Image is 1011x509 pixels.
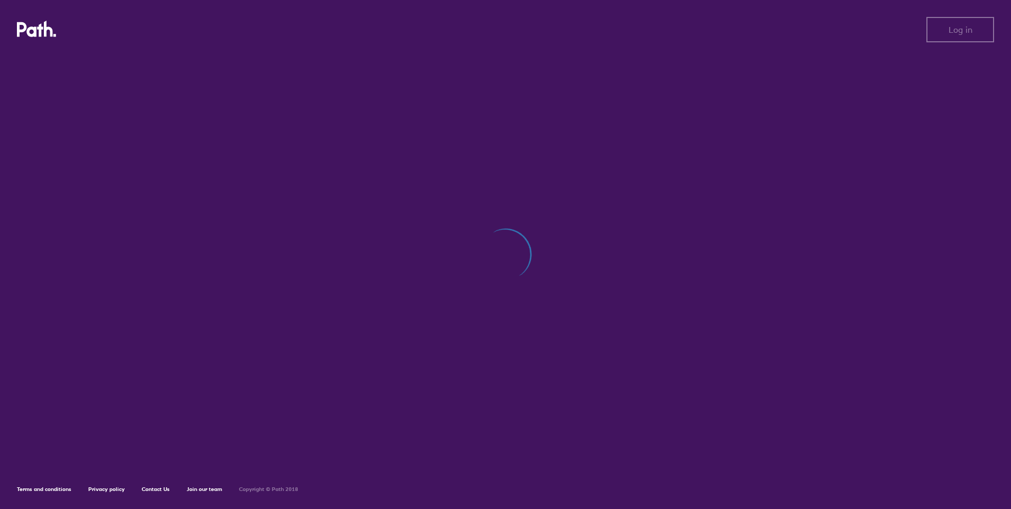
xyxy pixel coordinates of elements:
[88,486,125,493] a: Privacy policy
[17,486,71,493] a: Terms and conditions
[187,486,222,493] a: Join our team
[142,486,170,493] a: Contact Us
[949,25,972,34] span: Log in
[239,486,298,493] h6: Copyright © Path 2018
[926,17,994,42] button: Log in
